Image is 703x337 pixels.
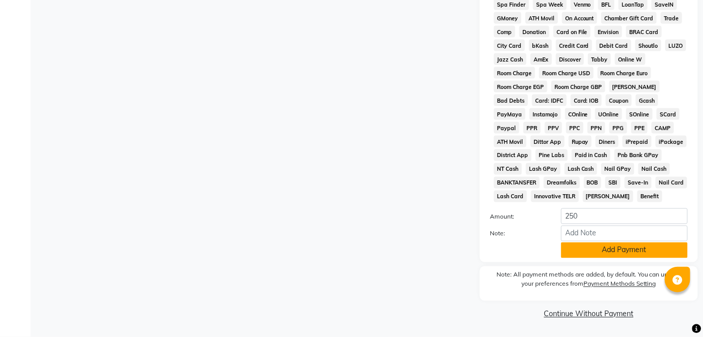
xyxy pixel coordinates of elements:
span: Paid in Cash [572,149,611,161]
span: Nail Card [656,177,687,189]
span: Envision [595,26,622,38]
span: PPE [631,122,648,134]
span: Benefit [637,191,662,202]
label: Amount: [482,212,553,222]
a: Continue Without Payment [482,309,696,320]
span: Room Charge GBP [551,81,605,93]
span: Pine Labs [536,149,568,161]
span: Room Charge Euro [598,67,652,79]
span: Gcash [636,95,658,106]
span: Comp [494,26,515,38]
label: Payment Methods Setting [583,280,656,289]
span: BRAC Card [626,26,662,38]
span: UOnline [595,108,622,120]
span: COnline [565,108,592,120]
span: BANKTANSFER [494,177,540,189]
span: ATH Movil [494,136,526,147]
span: PPN [588,122,605,134]
span: Pnb Bank GPay [614,149,662,161]
span: Coupon [606,95,632,106]
span: Debit Card [596,40,631,51]
span: PPR [523,122,541,134]
span: [PERSON_NAME] [609,81,660,93]
span: SOnline [626,108,653,120]
span: BOB [584,177,602,189]
span: LUZO [665,40,686,51]
span: PPC [566,122,583,134]
span: Paypal [494,122,519,134]
span: Diners [596,136,619,147]
span: Lash Cash [565,163,598,175]
label: Note: All payment methods are added, by default. You can update your preferences from [490,270,688,293]
span: Innovative TELR [531,191,579,202]
input: Add Note [561,226,688,241]
span: Bad Debts [494,95,528,106]
span: Dittor App [531,136,565,147]
span: Rupay [569,136,592,147]
span: [PERSON_NAME] [583,191,634,202]
span: Instamojo [530,108,561,120]
span: AmEx [531,53,552,65]
span: Nail Cash [638,163,670,175]
span: District App [494,149,532,161]
span: Chamber Gift Card [601,12,657,24]
span: PPG [609,122,627,134]
span: NT Cash [494,163,522,175]
button: Add Payment [561,242,688,258]
span: City Card [494,40,525,51]
span: CAMP [652,122,674,134]
span: Card on File [553,26,591,38]
span: Room Charge [494,67,535,79]
span: Donation [519,26,549,38]
span: Lash Card [494,191,527,202]
input: Amount [561,208,688,224]
span: Dreamfolks [544,177,580,189]
span: PPV [545,122,563,134]
span: Discover [556,53,584,65]
span: Credit Card [556,40,593,51]
span: Lash GPay [526,163,561,175]
span: GMoney [494,12,521,24]
span: Nail GPay [601,163,634,175]
span: Trade [661,12,682,24]
span: iPackage [656,136,687,147]
span: PayMaya [494,108,525,120]
span: Save-In [625,177,652,189]
span: bKash [529,40,552,51]
span: Jazz Cash [494,53,526,65]
span: SBI [605,177,621,189]
span: Room Charge USD [539,67,594,79]
span: ATH Movil [525,12,558,24]
span: Room Charge EGP [494,81,547,93]
span: On Account [562,12,598,24]
span: Online W [615,53,646,65]
span: Card: IDFC [532,95,567,106]
span: Shoutlo [635,40,661,51]
span: iPrepaid [623,136,652,147]
span: Tabby [588,53,611,65]
label: Note: [482,229,553,238]
span: Card: IOB [571,95,602,106]
span: SCard [657,108,680,120]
